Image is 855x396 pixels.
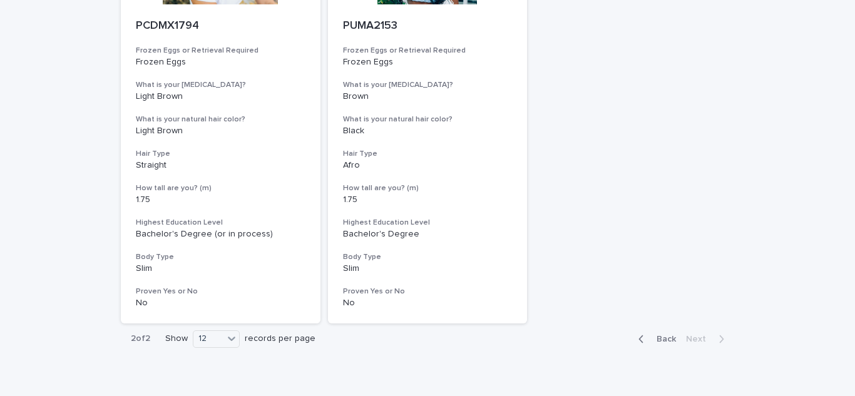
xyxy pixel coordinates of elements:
[136,195,305,205] p: 1.75
[245,333,315,344] p: records per page
[136,298,305,308] p: No
[343,287,513,297] h3: Proven Yes or No
[343,195,513,205] p: 1.75
[136,218,305,228] h3: Highest Education Level
[343,46,513,56] h3: Frozen Eggs or Retrieval Required
[343,252,513,262] h3: Body Type
[136,287,305,297] h3: Proven Yes or No
[165,333,188,344] p: Show
[136,263,305,274] p: Slim
[343,91,513,102] p: Brown
[343,80,513,90] h3: What is your [MEDICAL_DATA]?
[136,183,305,193] h3: How tall are you? (m)
[681,333,734,345] button: Next
[343,183,513,193] h3: How tall are you? (m)
[136,126,305,136] p: Light Brown
[343,160,513,171] p: Afro
[343,114,513,124] h3: What is your natural hair color?
[136,160,305,171] p: Straight
[343,149,513,159] h3: Hair Type
[136,114,305,124] h3: What is your natural hair color?
[343,126,513,136] p: Black
[136,80,305,90] h3: What is your [MEDICAL_DATA]?
[136,149,305,159] h3: Hair Type
[136,46,305,56] h3: Frozen Eggs or Retrieval Required
[628,333,681,345] button: Back
[136,229,305,240] p: Bachelor's Degree (or in process)
[136,19,305,33] p: PCDMX1794
[343,57,513,68] p: Frozen Eggs
[343,218,513,228] h3: Highest Education Level
[686,335,714,343] span: Next
[121,323,160,354] p: 2 of 2
[136,91,305,102] p: Light Brown
[343,19,513,33] p: PUMA2153
[193,332,223,345] div: 12
[649,335,676,343] span: Back
[343,229,513,240] p: Bachelor's Degree
[343,298,513,308] p: No
[343,263,513,274] p: Slim
[136,57,305,68] p: Frozen Eggs
[136,252,305,262] h3: Body Type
